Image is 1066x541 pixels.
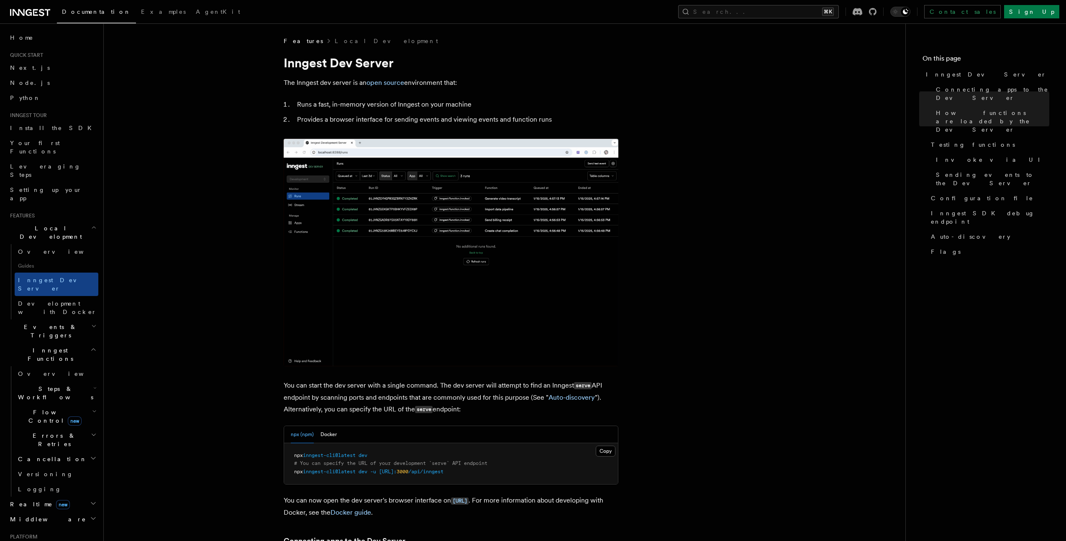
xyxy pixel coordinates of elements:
[548,393,595,401] a: Auto-discovery
[18,300,97,315] span: Development with Docker
[284,77,618,89] p: The Inngest dev server is an environment that:
[284,139,618,366] img: Dev Server Demo
[1004,5,1059,18] a: Sign Up
[141,8,186,15] span: Examples
[7,497,98,512] button: Realtimenew
[359,469,367,475] span: dev
[7,515,86,523] span: Middleware
[408,469,443,475] span: /api/inngest
[928,206,1049,229] a: Inngest SDK debug endpoint
[7,112,47,119] span: Inngest tour
[56,500,70,509] span: new
[7,30,98,45] a: Home
[10,33,33,42] span: Home
[574,382,592,389] code: serve
[136,3,191,23] a: Examples
[331,508,371,516] a: Docker guide
[191,3,245,23] a: AgentKit
[936,156,1047,164] span: Invoke via UI
[10,186,82,202] span: Setting up your app
[7,52,43,59] span: Quick start
[15,482,98,497] a: Logging
[933,82,1049,105] a: Connecting apps to the Dev Server
[15,366,98,381] a: Overview
[931,232,1010,241] span: Auto-discovery
[196,8,240,15] span: AgentKit
[15,273,98,296] a: Inngest Dev Server
[890,7,910,17] button: Toggle dark mode
[379,469,397,475] span: [URL]:
[15,244,98,259] a: Overview
[7,533,38,540] span: Platform
[15,452,98,467] button: Cancellation
[931,248,961,256] span: Flags
[7,212,35,219] span: Features
[928,229,1049,244] a: Auto-discovery
[366,79,404,87] a: open source
[7,120,98,135] a: Install the SDK
[15,405,98,428] button: Flow Controlnew
[7,75,98,90] a: Node.js
[57,3,136,23] a: Documentation
[370,469,376,475] span: -u
[284,380,618,416] p: You can start the dev server with a single command. The dev server will attempt to find an Innges...
[7,224,91,241] span: Local Development
[295,99,618,110] li: Runs a fast, in-memory version of Inngest on your machine
[936,171,1049,187] span: Sending events to the Dev Server
[295,114,618,125] li: Provides a browser interface for sending events and viewing events and function runs
[15,455,87,463] span: Cancellation
[933,105,1049,137] a: How functions are loaded by the Dev Server
[18,486,61,493] span: Logging
[451,496,469,504] a: [URL]
[7,60,98,75] a: Next.js
[7,244,98,319] div: Local Development
[936,109,1049,134] span: How functions are loaded by the Dev Server
[284,55,618,70] h1: Inngest Dev Server
[18,370,104,377] span: Overview
[15,385,93,401] span: Steps & Workflows
[294,452,303,458] span: npx
[415,406,433,413] code: serve
[15,467,98,482] a: Versioning
[7,182,98,206] a: Setting up your app
[928,137,1049,152] a: Testing functions
[7,323,91,339] span: Events & Triggers
[10,125,97,131] span: Install the SDK
[931,194,1033,202] span: Configuration file
[294,469,303,475] span: npx
[7,346,90,363] span: Inngest Functions
[922,54,1049,67] h4: On this page
[10,140,60,155] span: Your first Functions
[62,8,131,15] span: Documentation
[928,191,1049,206] a: Configuration file
[7,319,98,343] button: Events & Triggers
[320,426,337,443] button: Docker
[15,296,98,319] a: Development with Docker
[68,416,82,426] span: new
[922,67,1049,82] a: Inngest Dev Server
[359,452,367,458] span: dev
[596,446,615,457] button: Copy
[7,159,98,182] a: Leveraging Steps
[10,94,41,101] span: Python
[678,5,839,18] button: Search...⌘K
[291,426,314,443] button: npx (npm)
[18,471,73,477] span: Versioning
[7,512,98,527] button: Middleware
[18,248,104,255] span: Overview
[931,140,1015,149] span: Testing functions
[451,498,469,505] code: [URL]
[10,163,81,178] span: Leveraging Steps
[18,277,90,292] span: Inngest Dev Server
[303,452,356,458] span: inngest-cli@latest
[933,152,1049,167] a: Invoke via UI
[926,70,1046,79] span: Inngest Dev Server
[10,79,50,86] span: Node.js
[15,259,98,273] span: Guides
[303,469,356,475] span: inngest-cli@latest
[15,431,91,448] span: Errors & Retries
[284,495,618,518] p: You can now open the dev server's browser interface on . For more information about developing wi...
[7,135,98,159] a: Your first Functions
[7,221,98,244] button: Local Development
[924,5,1001,18] a: Contact sales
